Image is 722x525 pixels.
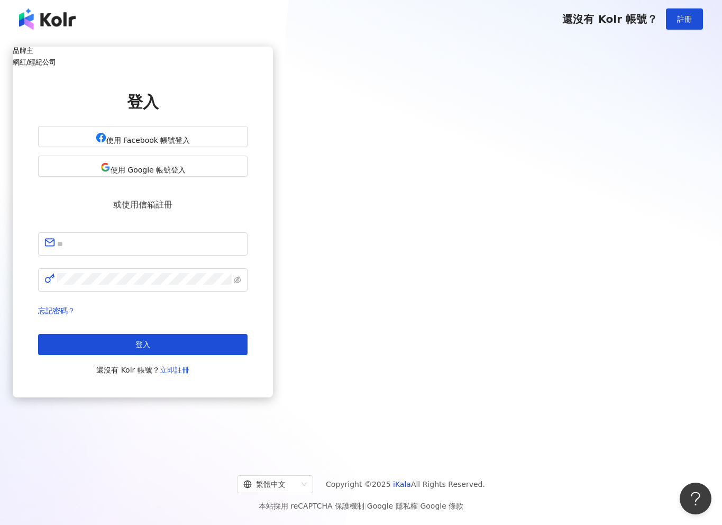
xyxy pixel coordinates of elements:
span: | [418,502,421,510]
span: 或使用信箱註冊 [105,198,181,211]
button: 註冊 [666,8,703,30]
a: 忘記密碼？ [38,306,75,315]
span: 註冊 [677,15,692,23]
h5: 網紅/經紀公司 [13,58,273,66]
span: | [364,502,367,510]
div: 繁體中文 [243,476,297,493]
a: iKala [393,480,411,488]
a: Google 條款 [420,502,463,510]
span: 還沒有 Kolr 帳號？ [96,364,189,376]
button: 登入 [38,334,248,355]
span: 登入 [135,340,150,349]
a: Google 隱私權 [367,502,418,510]
span: 登入 [127,93,159,111]
img: logo [19,8,76,30]
a: 立即註冊 [160,366,189,374]
span: eye-invisible [234,276,241,284]
span: 使用 Google 帳號登入 [111,166,186,174]
span: Copyright © 2025 All Rights Reserved. [326,478,485,491]
h5: 品牌主 [13,47,273,55]
span: 還沒有 Kolr 帳號？ [562,13,657,25]
button: 使用 Google 帳號登入 [38,156,248,177]
button: 使用 Facebook 帳號登入 [38,126,248,147]
iframe: Help Scout Beacon - Open [680,483,711,514]
span: 使用 Facebook 帳號登入 [106,136,190,144]
span: 本站採用 reCAPTCHA 保護機制 [259,500,463,512]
